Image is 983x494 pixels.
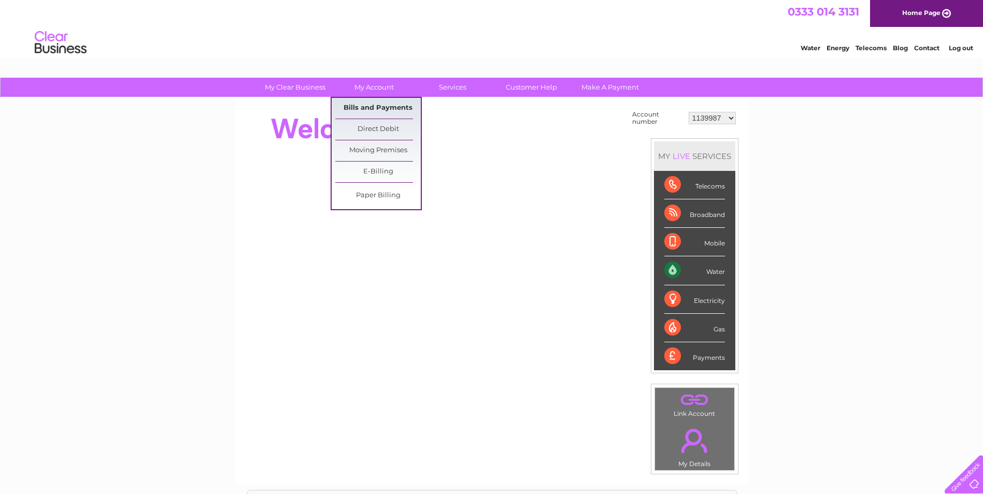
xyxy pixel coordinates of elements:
[630,108,686,128] td: Account number
[247,6,737,50] div: Clear Business is a trading name of Verastar Limited (registered in [GEOGRAPHIC_DATA] No. 3667643...
[410,78,495,97] a: Services
[801,44,820,52] a: Water
[489,78,574,97] a: Customer Help
[893,44,908,52] a: Blog
[654,387,735,420] td: Link Account
[335,98,421,119] a: Bills and Payments
[335,185,421,206] a: Paper Billing
[331,78,417,97] a: My Account
[664,285,725,314] div: Electricity
[788,5,859,18] a: 0333 014 3131
[664,171,725,199] div: Telecoms
[664,199,725,228] div: Broadband
[335,140,421,161] a: Moving Premises
[658,390,732,409] a: .
[949,44,973,52] a: Log out
[914,44,939,52] a: Contact
[664,342,725,370] div: Payments
[34,27,87,59] img: logo.png
[567,78,653,97] a: Make A Payment
[658,423,732,459] a: .
[827,44,849,52] a: Energy
[664,228,725,256] div: Mobile
[664,256,725,285] div: Water
[654,141,735,171] div: MY SERVICES
[335,119,421,140] a: Direct Debit
[654,420,735,471] td: My Details
[664,314,725,342] div: Gas
[252,78,338,97] a: My Clear Business
[671,151,692,161] div: LIVE
[856,44,887,52] a: Telecoms
[335,162,421,182] a: E-Billing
